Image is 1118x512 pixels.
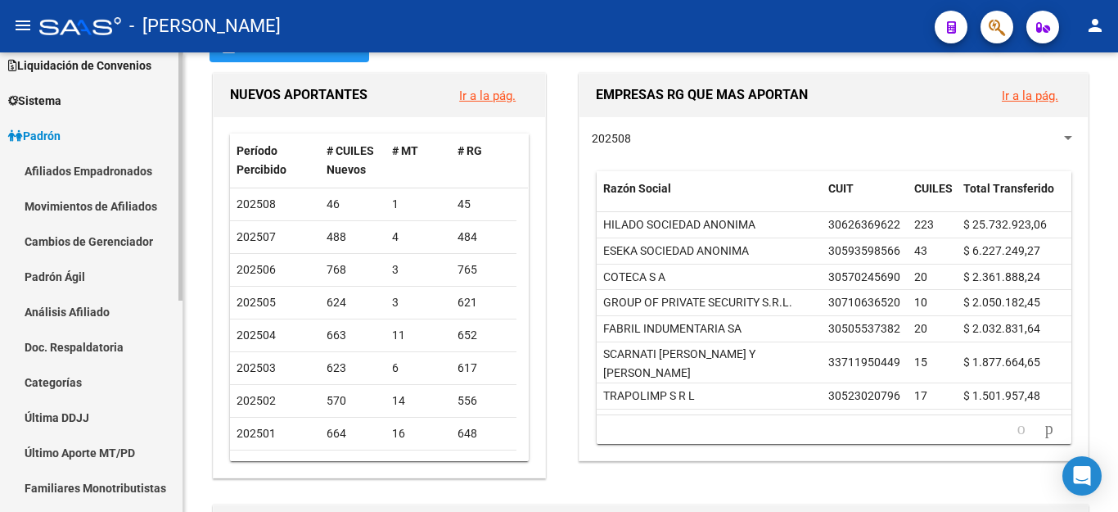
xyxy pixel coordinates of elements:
[392,195,444,214] div: 1
[385,134,451,188] datatable-header-cell: # MT
[828,319,900,338] div: 30505537382
[963,322,1040,335] span: $ 2.032.831,64
[392,359,444,378] div: 6
[963,356,1040,369] span: $ 1.877.664,65
[458,424,510,443] div: 648
[327,228,379,247] div: 488
[914,296,927,309] span: 10
[596,87,808,102] span: EMPRESAS RG QUE MAS APORTAN
[320,134,385,188] datatable-header-cell: # CUILES Nuevos
[1038,420,1061,438] a: go to next page
[1002,88,1058,103] a: Ir a la pág.
[914,322,927,335] span: 20
[8,127,61,145] span: Padrón
[237,197,276,211] span: 202508
[451,134,516,188] datatable-header-cell: # RG
[327,359,379,378] div: 623
[963,182,1054,195] span: Total Transferido
[392,392,444,410] div: 14
[458,144,482,157] span: # RG
[603,182,671,195] span: Razón Social
[458,228,510,247] div: 484
[963,244,1040,257] span: $ 6.227.249,27
[458,326,510,345] div: 652
[237,263,276,276] span: 202506
[327,457,379,476] div: 921
[237,230,276,243] span: 202507
[1062,456,1102,496] div: Open Intercom Messenger
[603,387,695,406] div: TRAPOLIMP S R L
[8,57,151,75] span: Liquidación de Convenios
[327,424,379,443] div: 664
[392,457,444,476] div: 402
[327,261,379,279] div: 768
[458,392,510,410] div: 556
[392,424,444,443] div: 16
[458,195,510,214] div: 45
[828,268,900,287] div: 30570245690
[603,293,792,312] div: GROUP OF PRIVATE SECURITY S.R.L.
[237,394,276,407] span: 202502
[603,215,755,234] div: HILADO SOCIEDAD ANONIMA
[1085,16,1105,35] mat-icon: person
[914,389,927,402] span: 17
[237,361,276,374] span: 202503
[327,326,379,345] div: 663
[828,215,900,234] div: 30626369622
[828,353,900,372] div: 33711950449
[828,387,900,406] div: 30523020796
[237,427,276,440] span: 202501
[1010,420,1033,438] a: go to previous page
[603,268,665,287] div: COTECA S A
[230,87,367,102] span: NUEVOS APORTANTES
[129,8,281,44] span: - [PERSON_NAME]
[597,171,822,225] datatable-header-cell: Razón Social
[914,218,934,231] span: 223
[989,80,1071,111] button: Ir a la pág.
[237,460,276,473] span: 202412
[603,345,815,383] div: SCARNATI [PERSON_NAME] Y [PERSON_NAME]
[446,80,529,111] button: Ir a la pág.
[458,293,510,312] div: 621
[13,16,33,35] mat-icon: menu
[459,88,516,103] a: Ir a la pág.
[963,389,1040,402] span: $ 1.501.957,48
[392,228,444,247] div: 4
[592,132,631,145] span: 202508
[914,270,927,283] span: 20
[230,134,320,188] datatable-header-cell: Período Percibido
[914,182,953,195] span: CUILES
[603,319,742,338] div: FABRIL INDUMENTARIA SA
[828,293,900,312] div: 30710636520
[392,261,444,279] div: 3
[963,218,1047,231] span: $ 25.732.923,06
[914,244,927,257] span: 43
[963,270,1040,283] span: $ 2.361.888,24
[8,92,61,110] span: Sistema
[828,182,854,195] span: CUIT
[237,144,286,176] span: Período Percibido
[603,242,749,261] div: ESEKA SOCIEDAD ANONIMA
[327,144,374,176] span: # CUILES Nuevos
[458,359,510,378] div: 617
[914,356,927,369] span: 15
[237,328,276,342] span: 202504
[392,293,444,312] div: 3
[957,171,1071,225] datatable-header-cell: Total Transferido
[392,144,418,157] span: # MT
[392,326,444,345] div: 11
[327,195,379,214] div: 46
[822,171,908,225] datatable-header-cell: CUIT
[828,242,900,261] div: 30593598566
[908,171,957,225] datatable-header-cell: CUILES
[327,293,379,312] div: 624
[458,457,510,476] div: 519
[458,261,510,279] div: 765
[963,296,1040,309] span: $ 2.050.182,45
[327,392,379,410] div: 570
[237,296,276,309] span: 202505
